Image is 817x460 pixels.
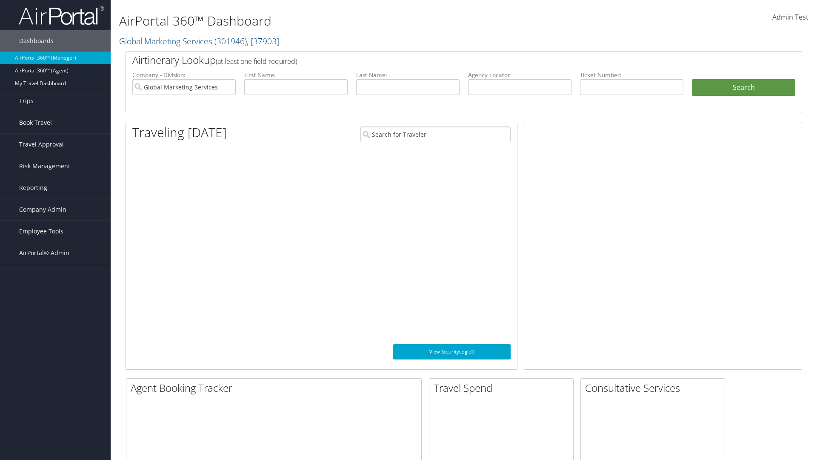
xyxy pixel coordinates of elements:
[19,177,47,198] span: Reporting
[468,71,571,79] label: Agency Locator:
[580,71,683,79] label: Ticket Number:
[692,79,795,96] button: Search
[772,4,808,31] a: Admin Test
[772,12,808,22] span: Admin Test
[434,381,573,395] h2: Travel Spend
[19,242,69,264] span: AirPortal® Admin
[132,53,739,67] h2: Airtinerary Lookup
[360,126,511,142] input: Search for Traveler
[119,35,279,47] a: Global Marketing Services
[19,221,63,242] span: Employee Tools
[19,6,104,26] img: airportal-logo.png
[132,124,227,141] h1: Traveling [DATE]
[119,12,579,30] h1: AirPortal 360™ Dashboard
[19,155,70,177] span: Risk Management
[214,35,247,47] span: ( 301946 )
[19,90,34,112] span: Trips
[585,381,725,395] h2: Consultative Services
[19,112,52,133] span: Book Travel
[132,71,236,79] label: Company - Division:
[19,134,64,155] span: Travel Approval
[356,71,460,79] label: Last Name:
[393,344,511,359] a: View SecurityLogic®
[19,199,66,220] span: Company Admin
[131,381,421,395] h2: Agent Booking Tracker
[216,57,297,66] span: (at least one field required)
[19,30,54,52] span: Dashboards
[244,71,348,79] label: First Name:
[247,35,279,47] span: , [ 37903 ]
